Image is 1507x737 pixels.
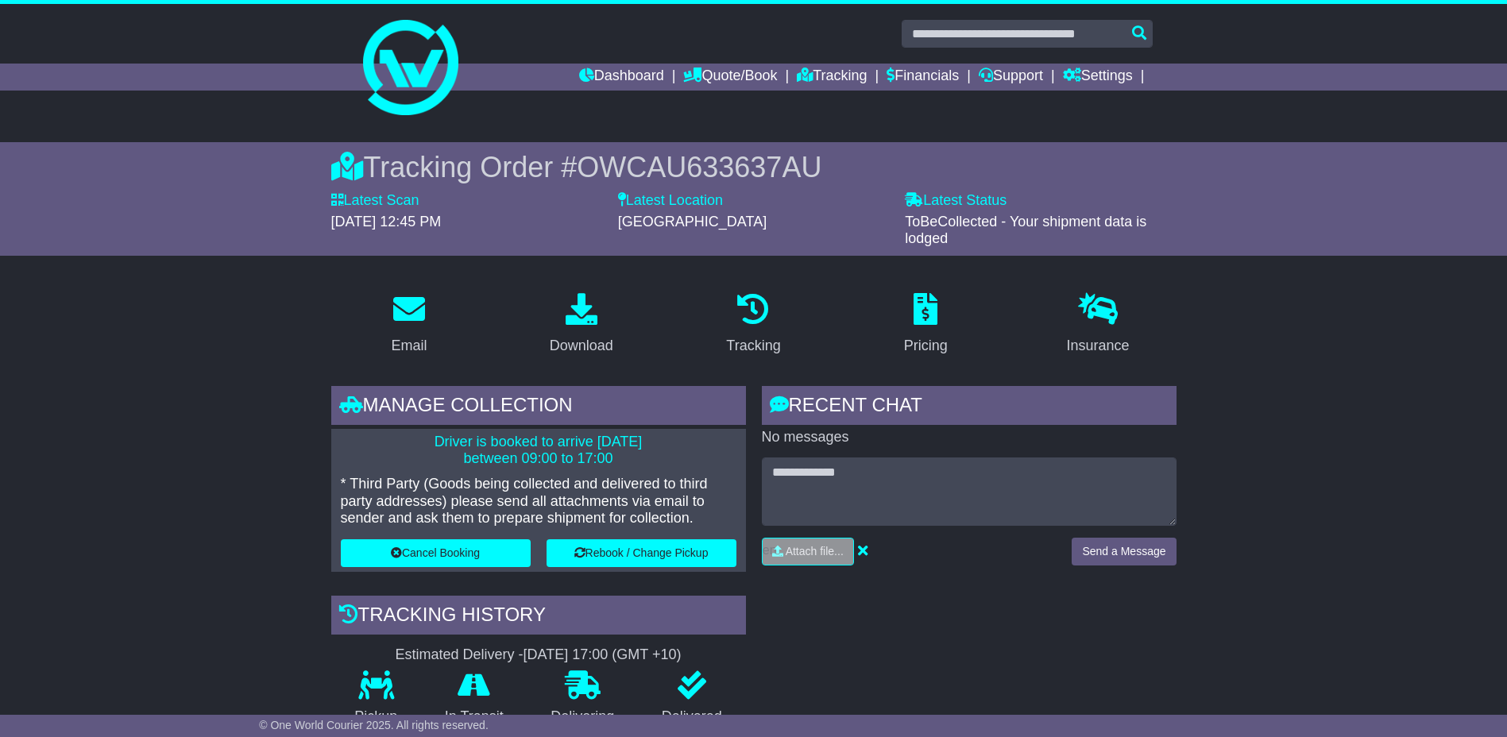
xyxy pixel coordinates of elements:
div: [DATE] 17:00 (GMT +10) [524,646,682,664]
div: Download [550,335,613,357]
label: Latest Scan [331,192,419,210]
button: Send a Message [1072,538,1176,565]
div: Tracking Order # [331,150,1177,184]
label: Latest Location [618,192,723,210]
span: OWCAU633637AU [577,151,821,183]
a: Quote/Book [683,64,777,91]
p: Driver is booked to arrive [DATE] between 09:00 to 17:00 [341,434,736,468]
a: Dashboard [579,64,664,91]
button: Cancel Booking [341,539,531,567]
div: Pricing [904,335,948,357]
a: Tracking [797,64,867,91]
a: Support [979,64,1043,91]
p: Pickup [331,708,422,726]
a: Email [381,287,437,362]
button: Rebook / Change Pickup [547,539,736,567]
a: Settings [1063,64,1133,91]
span: © One World Courier 2025. All rights reserved. [259,719,489,731]
span: [GEOGRAPHIC_DATA] [618,214,767,230]
p: In Transit [421,708,527,726]
a: Download [539,287,624,362]
div: Tracking [726,335,780,357]
a: Tracking [716,287,790,362]
span: ToBeCollected - Your shipment data is lodged [905,214,1146,247]
a: Financials [887,64,959,91]
label: Latest Status [905,192,1007,210]
a: Insurance [1057,287,1140,362]
div: Insurance [1067,335,1130,357]
span: [DATE] 12:45 PM [331,214,442,230]
div: Manage collection [331,386,746,429]
p: Delivered [638,708,746,726]
p: * Third Party (Goods being collected and delivered to third party addresses) please send all atta... [341,476,736,527]
div: Tracking history [331,596,746,639]
p: No messages [762,429,1177,446]
a: Pricing [894,287,958,362]
p: Delivering [527,708,639,726]
div: RECENT CHAT [762,386,1177,429]
div: Email [391,335,427,357]
div: Estimated Delivery - [331,646,746,664]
